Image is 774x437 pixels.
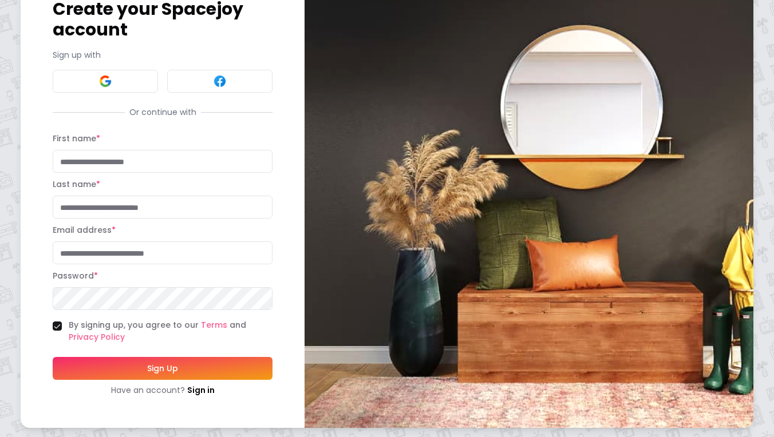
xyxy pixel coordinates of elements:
[53,133,100,144] label: First name
[201,319,227,331] a: Terms
[69,319,273,343] label: By signing up, you agree to our and
[53,384,273,396] div: Have an account?
[187,384,215,396] a: Sign in
[53,224,116,236] label: Email address
[53,49,273,61] p: Sign up with
[53,270,98,281] label: Password
[213,74,227,88] img: Facebook signin
[69,331,125,343] a: Privacy Policy
[98,74,112,88] img: Google signin
[53,178,100,190] label: Last name
[53,357,273,380] button: Sign Up
[125,106,201,118] span: Or continue with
